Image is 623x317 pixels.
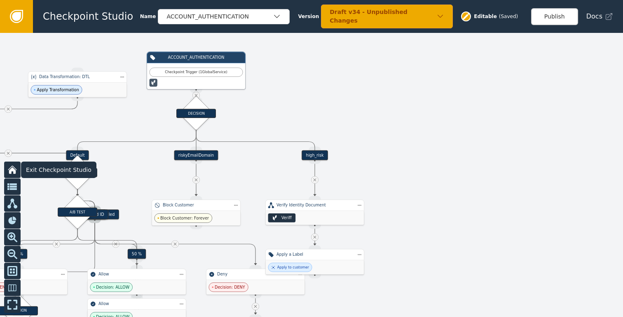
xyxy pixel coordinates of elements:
[98,301,175,307] div: Allow
[531,8,578,25] button: Publish
[474,13,497,20] span: Editable
[166,12,273,21] div: ACCOUNT_AUTHENTICATION
[330,8,436,25] div: Draft v34 - Unpublished Changes
[43,9,133,24] span: Checkpoint Studio
[276,202,353,208] div: Verify Identity Document
[215,284,245,290] span: Decision: DENY
[96,284,129,290] span: Decision: ALLOW
[158,9,290,24] button: ACCOUNT_AUTHENTICATION
[37,87,79,93] span: Apply Transformation
[163,202,230,208] div: Block Customer
[176,109,216,118] div: DECISION
[277,265,309,270] div: Apply to customer
[586,12,602,21] span: Docs
[21,162,96,178] div: Exit Checkpoint Studio
[81,210,108,220] div: Invalid ID
[499,13,518,20] div: ( Saved )
[158,55,234,60] div: ACCOUNT_AUTHENTICATION
[281,215,292,221] div: Veriff
[217,271,294,277] div: Deny
[276,252,353,257] div: Apply a Label
[174,150,218,160] div: riskyEmailDomain
[39,74,116,80] div: Data Transformation: DTL
[140,13,156,20] span: Name
[302,150,328,160] div: high_risk
[160,215,209,221] span: Block Customer: Forever
[298,13,319,20] span: Version
[321,5,453,28] button: Draft v34 - Unpublished Changes
[152,69,239,75] div: Checkpoint Trigger ( 1 Global Service )
[128,249,146,259] div: 50 %
[586,12,613,21] a: Docs
[98,271,175,277] div: Allow
[66,150,89,160] div: Default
